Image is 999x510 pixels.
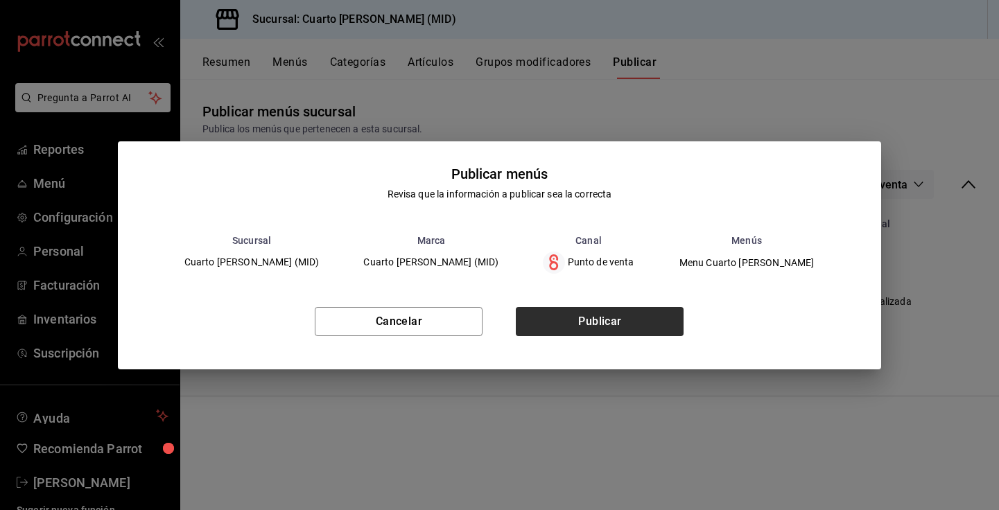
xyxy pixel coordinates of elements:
[162,235,342,246] th: Sucursal
[657,235,837,246] th: Menús
[341,246,521,279] td: Cuarto [PERSON_NAME] (MID)
[162,246,342,279] td: Cuarto [PERSON_NAME] (MID)
[451,164,548,184] div: Publicar menús
[315,307,483,336] button: Cancelar
[679,258,815,267] span: Menu Cuarto [PERSON_NAME]
[516,307,684,336] button: Publicar
[543,252,634,274] div: Punto de venta
[521,235,656,246] th: Canal
[388,187,612,202] div: Revisa que la información a publicar sea la correcta
[341,235,521,246] th: Marca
